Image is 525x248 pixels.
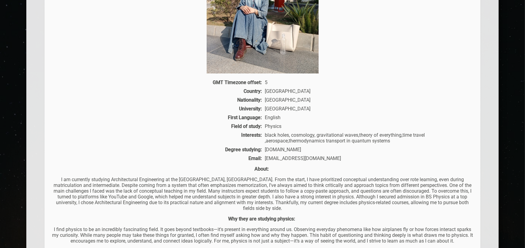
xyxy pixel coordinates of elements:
p: I am currently studying Architectural Engineering at the [GEOGRAPHIC_DATA], [GEOGRAPHIC_DATA]. Fr... [51,177,475,211]
div: [EMAIL_ADDRESS][DOMAIN_NAME] [263,155,474,161]
div: Nationality: [51,97,263,103]
div: University: [51,106,263,112]
div: Interests: [51,132,263,144]
div: Field of study: [51,123,263,129]
div: Country: [51,88,263,94]
div: GMT Timezone offset: [51,80,263,85]
p: Why they are studying physics: [51,216,475,222]
div: Email: [51,155,263,161]
div: First Language: [51,115,263,120]
p: I find physics to be an incredibly fascinating field. It goes beyond textbooks—it's present in ev... [51,227,475,244]
p: About: [51,166,475,172]
div: [GEOGRAPHIC_DATA] [263,97,474,103]
div: [GEOGRAPHIC_DATA] [263,88,474,94]
div: black holes, cosmology, gravitational waves,theory of everything,time travel ,aerospace,thermodyn... [263,132,474,144]
div: 5 [263,80,474,85]
div: English [263,115,474,120]
div: Degree studying: [51,147,263,152]
div: Physics [263,123,474,129]
div: [GEOGRAPHIC_DATA] [263,106,474,112]
div: [DOMAIN_NAME] [263,147,474,152]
